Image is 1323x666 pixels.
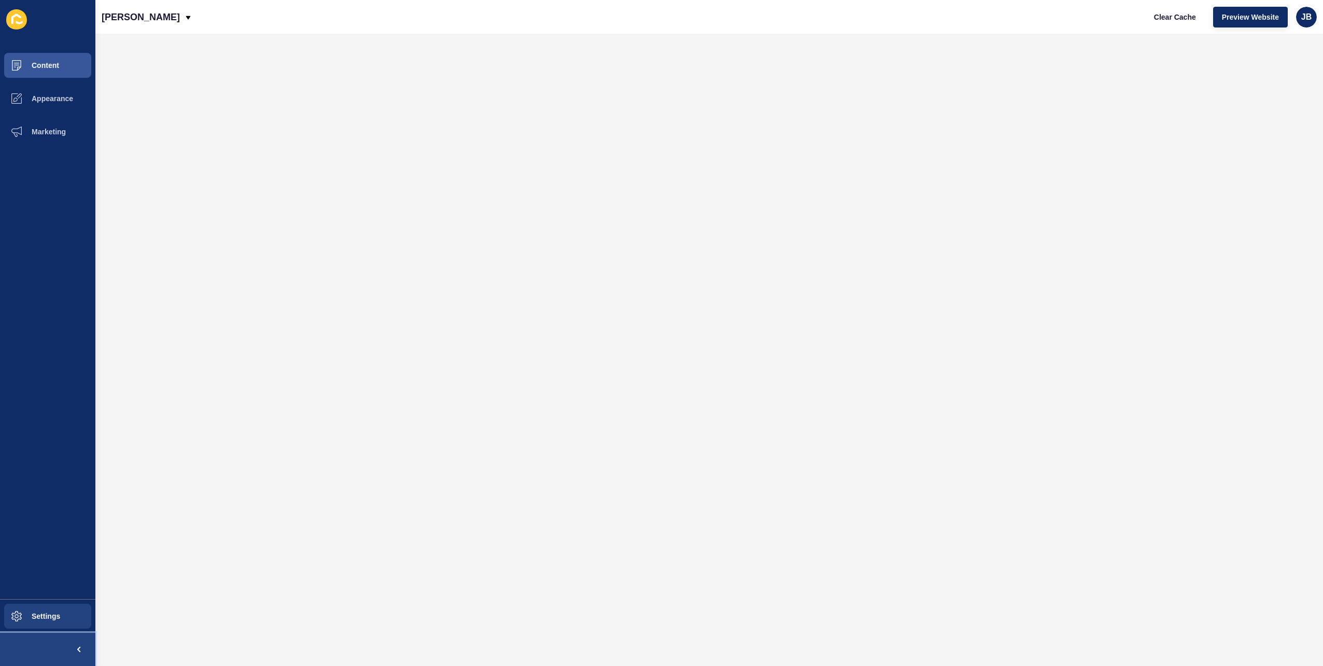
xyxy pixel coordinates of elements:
span: Clear Cache [1154,12,1196,22]
button: Clear Cache [1145,7,1205,27]
p: [PERSON_NAME] [102,4,180,30]
span: JB [1301,12,1312,22]
button: Preview Website [1213,7,1288,27]
span: Preview Website [1222,12,1279,22]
